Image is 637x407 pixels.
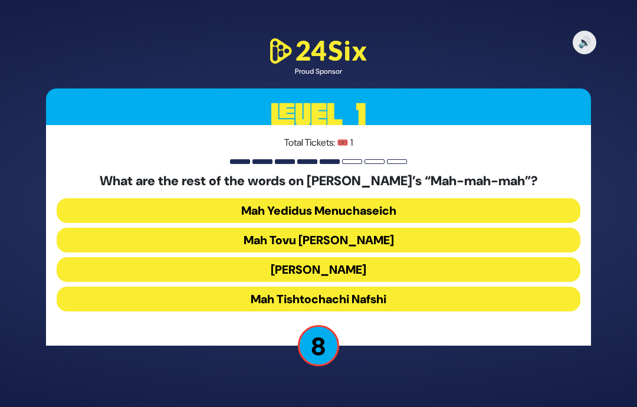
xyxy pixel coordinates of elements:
p: 8 [298,325,339,366]
button: Mah Tishtochachi Nafshi [57,287,580,311]
button: 🔊 [573,31,596,54]
button: Mah Tovu [PERSON_NAME] [57,228,580,252]
div: Proud Sponsor [265,66,372,77]
button: [PERSON_NAME] [57,257,580,282]
h3: Level 1 [46,88,591,142]
h5: What are the rest of the words on [PERSON_NAME]’s “Mah-mah-mah”? [57,173,580,189]
img: 24Six [265,36,372,66]
button: Mah Yedidus Menuchaseich [57,198,580,223]
p: Total Tickets: 🎟️ 1 [57,136,580,150]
